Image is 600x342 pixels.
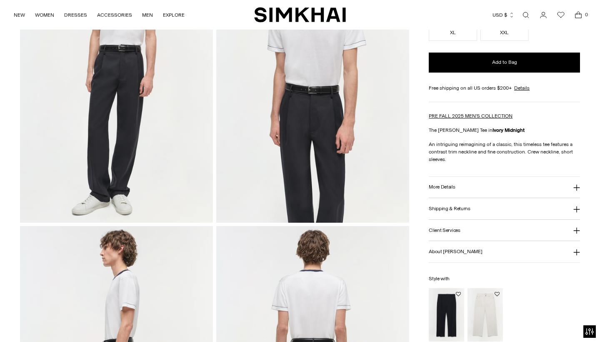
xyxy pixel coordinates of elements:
h3: More Details [429,184,455,190]
a: PRE FALL 2025 MEN'S COLLECTION [429,113,512,119]
a: Open search modal [517,7,534,23]
a: SIMKHAI [254,7,346,23]
button: XL [429,24,477,41]
a: DRESSES [64,6,87,24]
button: Client Services [429,220,580,241]
button: Shipping & Returns [429,198,580,219]
button: XXL [480,24,529,41]
h3: About [PERSON_NAME] [429,249,482,254]
p: An intriguing reimagining of a classic, this timeless tee features a contrast trim neckline and f... [429,141,580,163]
a: EXPLORE [163,6,185,24]
img: Kane Trousers [429,288,464,341]
a: WOMEN [35,6,54,24]
button: More Details [429,177,580,198]
strong: Ivory Midnight [492,127,525,133]
a: Details [514,84,530,92]
a: Go to the account page [535,7,552,23]
div: Free shipping on all US orders $200+ [429,84,580,92]
a: ACCESSORIES [97,6,132,24]
a: Open cart modal [570,7,587,23]
span: 0 [582,11,590,18]
a: Wishlist [552,7,569,23]
a: MEN [142,6,153,24]
a: NEW [14,6,25,24]
h3: Shipping & Returns [429,206,470,211]
button: About [PERSON_NAME] [429,241,580,262]
span: Add to Bag [492,59,517,66]
button: Add to Wishlist [456,292,461,297]
button: USD $ [492,6,515,24]
p: The [PERSON_NAME] Tee in [429,126,580,134]
h6: Style with [429,276,580,282]
button: Add to Bag [429,53,580,73]
img: Ardie Wide Leg Jean [467,288,503,341]
button: Add to Wishlist [495,292,500,297]
h3: Client Services [429,228,460,233]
